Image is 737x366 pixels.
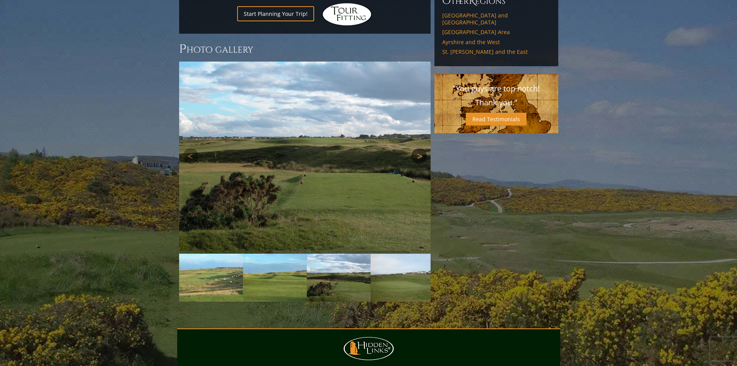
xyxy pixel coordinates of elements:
[466,113,527,125] a: Read Testimonials
[322,3,372,26] img: Hidden Links
[442,12,551,26] a: [GEOGRAPHIC_DATA] and [GEOGRAPHIC_DATA]
[442,39,551,46] a: Ayrshire and the West
[442,29,551,36] a: [GEOGRAPHIC_DATA] Area
[411,148,427,164] a: Next
[237,6,314,21] a: Start Planning Your Trip!
[442,82,551,110] p: "You guys are top notch! Thank you."
[442,48,551,55] a: St. [PERSON_NAME] and the East
[183,148,198,164] a: Previous
[179,41,431,57] h3: Photo Gallery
